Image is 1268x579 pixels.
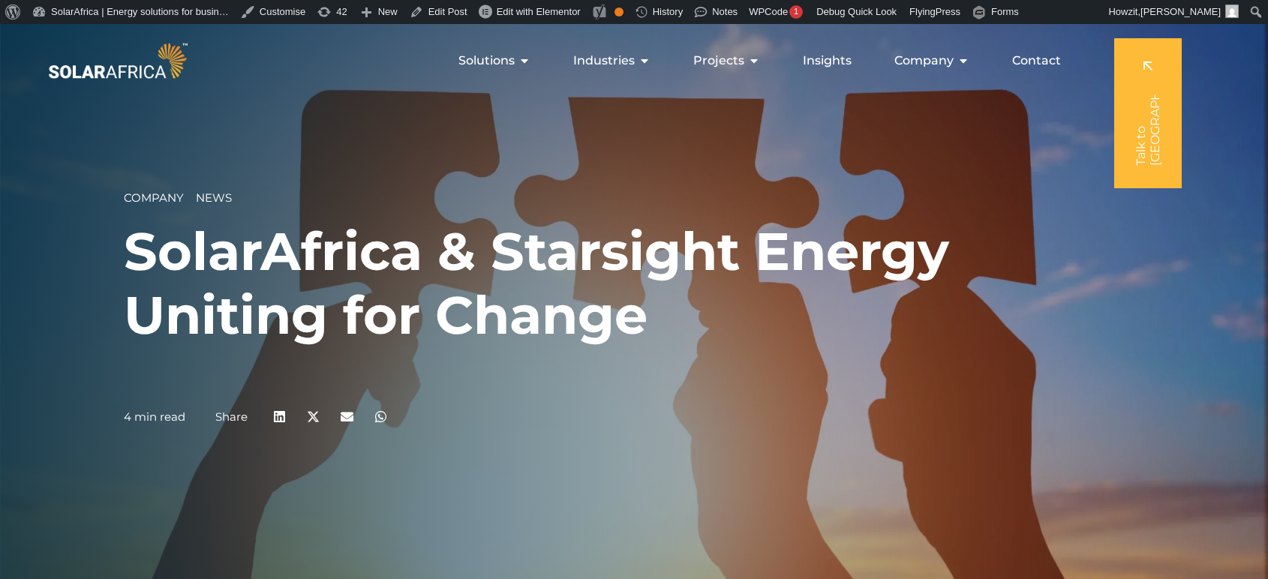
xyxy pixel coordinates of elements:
[693,52,744,70] span: Projects
[803,52,852,70] a: Insights
[894,52,954,70] span: Company
[296,400,330,433] div: Share on x-twitter
[789,5,803,19] div: 1
[196,190,232,205] span: News
[573,52,635,70] span: Industries
[458,52,515,70] span: Solutions
[614,7,623,16] div: OK
[497,6,581,17] span: Edit with Elementor
[191,46,1073,76] nav: Menu
[263,400,296,433] div: Share on linkedin
[124,410,185,424] p: 4 min read
[124,190,184,205] span: Company
[1012,52,1061,70] a: Contact
[1140,6,1221,17] span: [PERSON_NAME]
[330,400,364,433] div: Share on email
[215,409,248,424] a: Share
[124,220,1144,347] h1: SolarAfrica & Starsight Energy Uniting for Change
[191,46,1073,76] div: Menu Toggle
[184,190,196,205] span: __
[364,400,398,433] div: Share on whatsapp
